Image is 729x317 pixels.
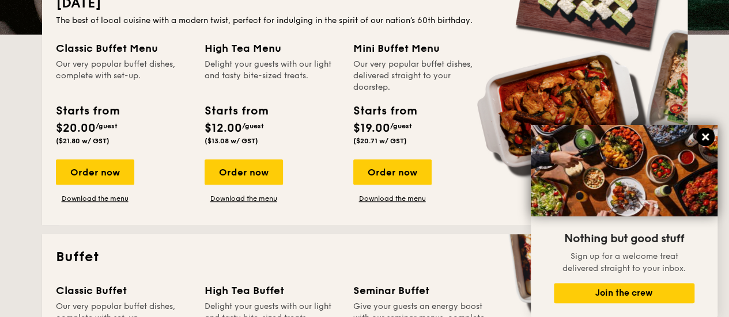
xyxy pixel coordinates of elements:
div: Our very popular buffet dishes, delivered straight to your doorstep. [353,59,488,93]
span: /guest [242,122,264,130]
div: Classic Buffet Menu [56,40,191,56]
img: DSC07876-Edit02-Large.jpeg [531,125,717,216]
a: Download the menu [56,194,134,203]
button: Close [696,128,715,146]
span: ($13.08 w/ GST) [205,137,258,145]
span: ($20.71 w/ GST) [353,137,407,145]
a: Download the menu [205,194,283,203]
span: /guest [96,122,118,130]
div: Our very popular buffet dishes, complete with set-up. [56,59,191,93]
button: Join the crew [554,283,694,303]
div: Starts from [353,102,416,120]
div: High Tea Buffet [205,282,339,299]
div: The best of local cuisine with a modern twist, perfect for indulging in the spirit of our nation’... [56,15,674,26]
div: Starts from [56,102,119,120]
h2: Buffet [56,248,674,266]
span: ($21.80 w/ GST) [56,137,109,145]
div: Delight your guests with our light and tasty bite-sized treats. [205,59,339,93]
div: Starts from [205,102,267,120]
div: High Tea Menu [205,40,339,56]
span: /guest [390,122,412,130]
span: $20.00 [56,121,96,135]
span: $12.00 [205,121,242,135]
div: Order now [205,159,283,185]
div: Mini Buffet Menu [353,40,488,56]
div: Seminar Buffet [353,282,488,299]
div: Order now [56,159,134,185]
div: Order now [353,159,432,185]
a: Download the menu [353,194,432,203]
span: Sign up for a welcome treat delivered straight to your inbox. [562,251,686,273]
span: Nothing but good stuff [564,232,684,246]
div: Classic Buffet [56,282,191,299]
span: $19.00 [353,121,390,135]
